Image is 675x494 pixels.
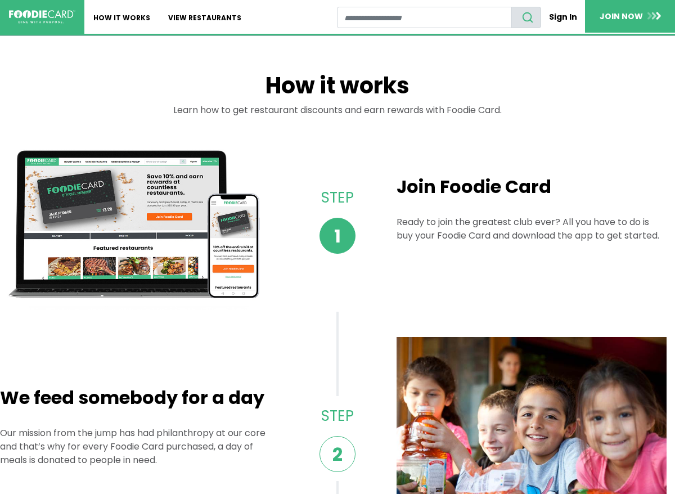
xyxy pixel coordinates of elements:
[319,218,355,254] span: 1
[313,405,362,427] p: Step
[313,187,362,209] p: Step
[511,7,541,28] button: search
[397,176,667,197] h2: Join Foodie Card
[319,436,355,472] span: 2
[541,7,585,28] a: Sign In
[337,7,512,28] input: restaurant search
[9,10,75,24] img: FoodieCard; Eat, Drink, Save, Donate
[397,215,667,242] p: Ready to join the greatest club ever? All you have to do is buy your Foodie Card and download the...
